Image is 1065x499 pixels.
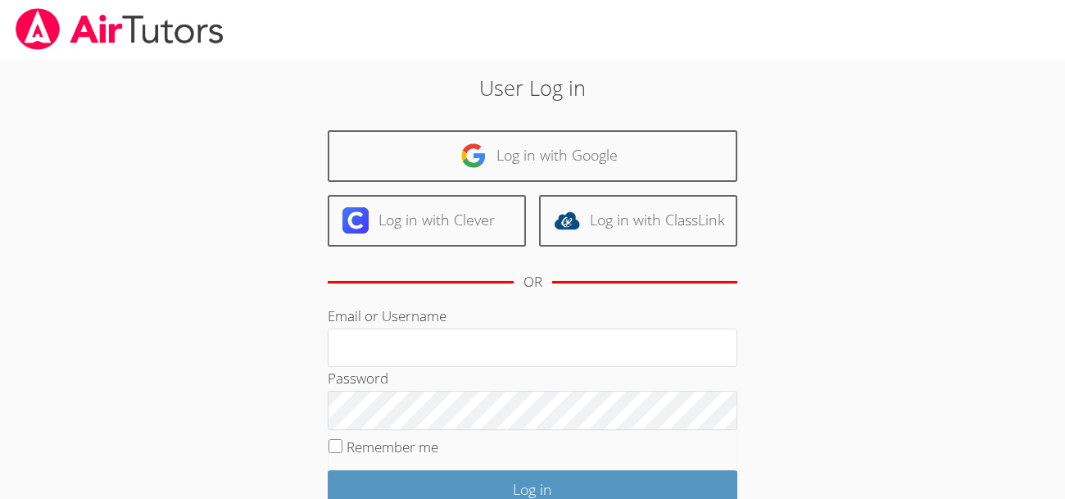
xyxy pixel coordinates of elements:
[342,207,369,234] img: clever-logo-6eab21bc6e7a338710f1a6ff85c0baf02591cd810cc4098c63d3a4b26e2feb20.svg
[328,306,446,325] label: Email or Username
[14,8,225,50] img: airtutors_banner-c4298cdbf04f3fff15de1276eac7730deb9818008684d7c2e4769d2f7ddbe033.png
[328,130,737,182] a: Log in with Google
[328,369,388,388] label: Password
[328,195,526,247] a: Log in with Clever
[554,207,580,234] img: classlink-logo-d6bb404cc1216ec64c9a2012d9dc4662098be43eaf13dc465df04b49fa7ab582.svg
[523,270,542,294] div: OR
[539,195,737,247] a: Log in with ClassLink
[245,72,820,103] h2: User Log in
[347,438,438,456] label: Remember me
[460,143,487,169] img: google-logo-50288ca7cdecda66e5e0955fdab243c47b7ad437acaf1139b6f446037453330a.svg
